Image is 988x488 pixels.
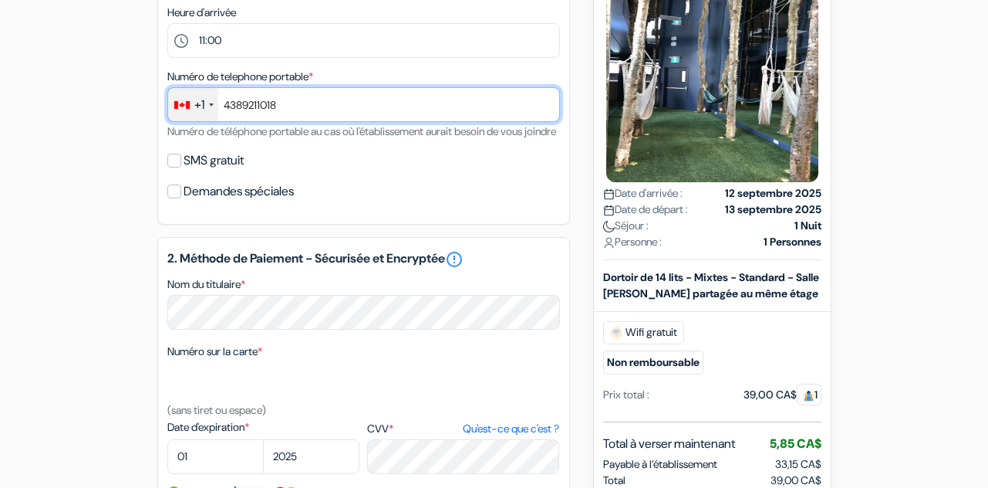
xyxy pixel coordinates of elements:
[603,221,615,232] img: moon.svg
[794,218,821,234] strong: 1 Nuit
[603,205,615,216] img: calendar.svg
[167,403,266,417] small: (sans tiret ou espace)
[603,188,615,200] img: calendar.svg
[167,419,359,435] label: Date d'expiration
[603,270,819,300] b: Dortoir de 14 lits - Mixtes - Standard - Salle [PERSON_NAME] partagée au même étage
[603,435,735,453] span: Total à verser maintenant
[167,276,245,293] label: Nom du titulaire
[603,202,688,218] span: Date de départ :
[603,237,615,249] img: user_icon.svg
[367,421,559,437] label: CVV
[770,435,821,452] span: 5,85 CA$
[168,88,218,121] div: Canada: +1
[603,234,662,250] span: Personne :
[167,124,556,138] small: Numéro de téléphone portable au cas où l'établissement aurait besoin de vous joindre
[603,351,703,374] small: Non remboursable
[775,457,821,471] span: 33,15 CA$
[167,87,560,122] input: 506-234-5678
[463,421,559,437] a: Qu'est-ce que c'est ?
[167,69,313,85] label: Numéro de telephone portable
[725,202,821,218] strong: 13 septembre 2025
[797,384,821,405] span: 1
[764,234,821,250] strong: 1 Personnes
[610,327,622,339] img: free_wifi.svg
[603,185,683,202] span: Date d'arrivée :
[184,150,244,171] label: SMS gratuit
[194,96,204,114] div: +1
[167,5,236,21] label: Heure d'arrivée
[603,456,717,473] span: Payable à l’établissement
[603,321,684,344] span: Wifi gratuit
[603,218,649,234] span: Séjour :
[603,387,649,403] div: Prix total :
[725,185,821,202] strong: 12 septembre 2025
[445,250,464,269] a: error_outline
[167,344,262,360] label: Numéro sur la carte
[803,390,814,402] img: guest.svg
[167,250,560,269] h5: 2. Méthode de Paiement - Sécurisée et Encryptée
[184,181,294,202] label: Demandes spéciales
[744,387,821,403] div: 39,00 CA$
